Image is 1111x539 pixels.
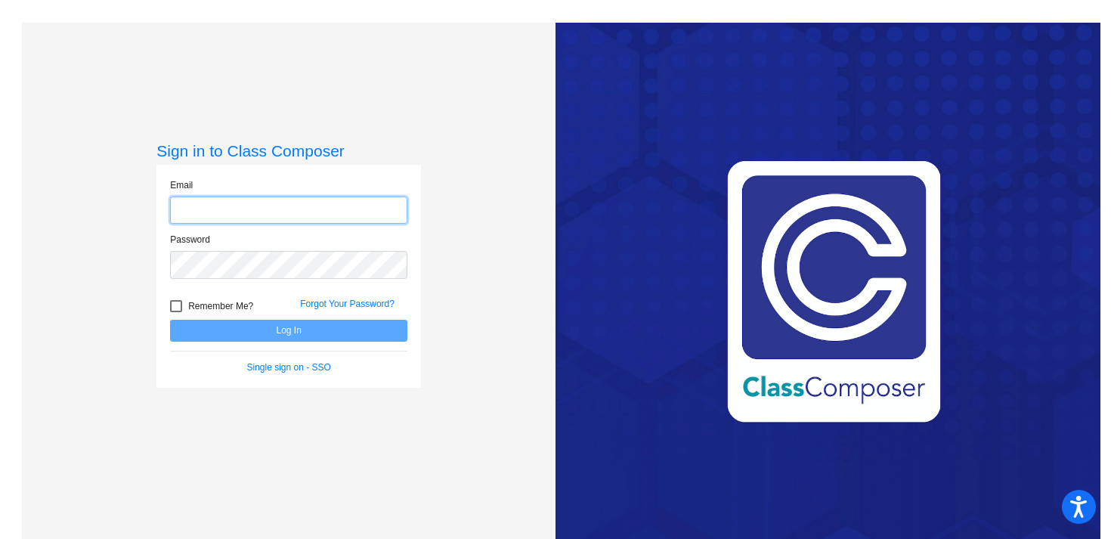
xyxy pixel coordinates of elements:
[170,233,210,246] label: Password
[170,178,193,192] label: Email
[188,297,253,315] span: Remember Me?
[170,320,407,342] button: Log In
[156,141,421,160] h3: Sign in to Class Composer
[300,299,395,309] a: Forgot Your Password?
[247,362,331,373] a: Single sign on - SSO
